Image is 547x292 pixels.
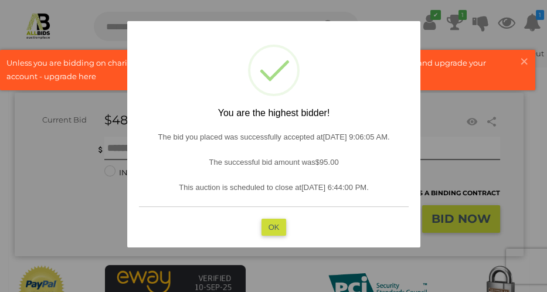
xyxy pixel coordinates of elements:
[139,108,409,118] h2: You are the highest bidder!
[139,155,409,169] p: The successful bid amount was
[301,183,366,192] span: [DATE] 6:44:00 PM
[322,133,387,141] span: [DATE] 9:06:05 AM
[315,158,338,167] span: $95.00
[261,219,286,236] button: OK
[139,181,409,194] p: This auction is scheduled to close at .
[139,130,409,144] p: The bid you placed was successfully accepted at .
[519,50,529,73] span: ×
